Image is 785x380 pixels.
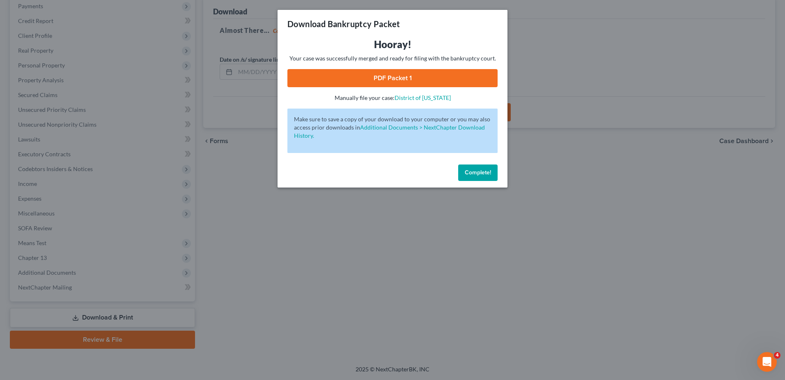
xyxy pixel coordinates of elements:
[395,94,451,101] a: District of [US_STATE]
[774,352,780,359] span: 4
[287,38,498,51] h3: Hooray!
[757,352,777,372] iframe: Intercom live chat
[458,165,498,181] button: Complete!
[287,54,498,63] p: Your case was successfully merged and ready for filing with the bankruptcy court.
[465,169,491,176] span: Complete!
[287,18,400,30] h3: Download Bankruptcy Packet
[294,124,485,139] a: Additional Documents > NextChapter Download History.
[287,69,498,87] a: PDF Packet 1
[294,115,491,140] p: Make sure to save a copy of your download to your computer or you may also access prior downloads in
[287,94,498,102] p: Manually file your case:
